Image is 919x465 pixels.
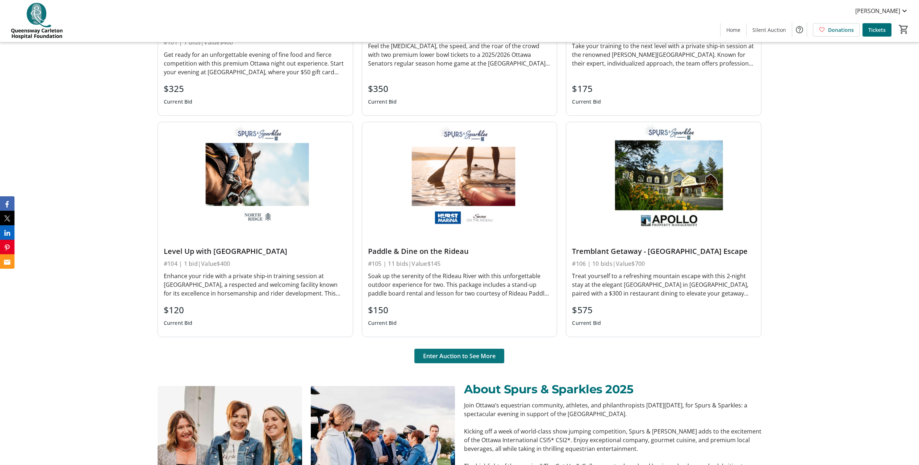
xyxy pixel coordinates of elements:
button: Enter Auction to See More [414,349,504,363]
div: Take your training to the next level with a private ship-in session at the renowned [PERSON_NAME]... [572,42,755,68]
p: Kicking off a week of world-class show jumping competition, Spurs & [PERSON_NAME] adds to the exc... [464,427,762,453]
div: $150 [368,303,397,317]
a: Home [720,23,746,37]
span: [PERSON_NAME] [855,7,900,15]
div: Current Bid [368,317,397,330]
div: Current Bid [572,95,601,108]
a: Donations [813,23,860,37]
img: Paddle & Dine on the Rideau [362,122,557,231]
div: $175 [572,82,601,95]
div: Current Bid [572,317,601,330]
a: Silent Auction [747,23,792,37]
div: Soak up the serenity of the Rideau River with this unforgettable outdoor experience for two. This... [368,272,551,298]
img: QCH Foundation's Logo [4,3,69,39]
span: Donations [828,26,854,34]
div: #104 | 1 bid | Value $400 [164,259,347,269]
div: Get ready for an unforgettable evening of fine food and fierce competition with this premium Otta... [164,50,347,76]
p: Join Ottawa’s equestrian community, athletes, and philanthropists [DATE][DATE], for Spurs & Spark... [464,401,762,418]
button: Help [792,22,807,37]
div: Treat yourself to a refreshing mountain escape with this 2-night stay at the elegant [GEOGRAPHIC_... [572,272,755,298]
div: Current Bid [164,95,193,108]
div: $325 [164,82,193,95]
img: Level Up with Northridge Farm [158,122,353,231]
div: #105 | 11 bids | Value $145 [368,259,551,269]
div: Feel the [MEDICAL_DATA], the speed, and the roar of the crowd with two premium lower bowl tickets... [368,42,551,68]
div: Current Bid [164,317,193,330]
a: Tickets [862,23,891,37]
div: $350 [368,82,397,95]
div: $575 [572,303,601,317]
button: [PERSON_NAME] [849,5,915,17]
div: Enhance your ride with a private ship-in training session at [GEOGRAPHIC_DATA], a respected and w... [164,272,347,298]
img: Tremblant Getaway - Chateau Beauvallon Escape [566,122,761,231]
div: Tremblant Getaway - [GEOGRAPHIC_DATA] Escape [572,247,755,256]
button: Cart [897,23,910,36]
span: Home [726,26,740,34]
div: Paddle & Dine on the Rideau [368,247,551,256]
span: Silent Auction [752,26,786,34]
div: Current Bid [368,95,397,108]
span: Enter Auction to See More [423,352,496,360]
p: About Spurs & Sparkles 2025 [464,381,762,398]
span: Tickets [868,26,886,34]
div: #106 | 10 bids | Value $700 [572,259,755,269]
div: $120 [164,303,193,317]
div: Level Up with [GEOGRAPHIC_DATA] [164,247,347,256]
